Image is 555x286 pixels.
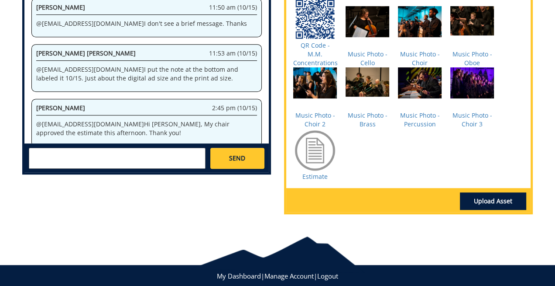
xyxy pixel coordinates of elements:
a: Music Photo - Brass [348,111,387,128]
a: My Dashboard [217,272,261,280]
a: SEND [210,148,264,169]
a: Music Photo - Oboe [452,50,492,67]
span: 11:53 am (10/15) [209,49,257,58]
a: Music Photo - Percussion [400,111,440,128]
a: Music Photo - Choir 2 [295,111,335,128]
textarea: messageToSend [29,148,206,169]
a: Music Photo - Choir 3 [452,111,492,128]
span: [PERSON_NAME] [36,3,85,11]
a: Estimate [302,172,328,181]
a: Upload Asset [460,192,526,210]
span: 2:45 pm (10/15) [212,104,257,112]
span: [PERSON_NAME] [PERSON_NAME] [36,49,136,57]
p: @ [EMAIL_ADDRESS][DOMAIN_NAME] I put the note at the bottom and labeled it 10/15. Just about the ... [36,65,257,83]
a: Logout [317,272,338,280]
a: Music Photo - Choir [400,50,440,67]
span: 11:50 am (10/15) [209,3,257,12]
p: @ [EMAIL_ADDRESS][DOMAIN_NAME] I don't see a brief message. Thanks [36,19,257,28]
a: Manage Account [264,272,314,280]
a: Music Photo - Cello [348,50,387,67]
a: QR Code - M.M. Concentrations [293,41,338,67]
span: SEND [229,154,245,163]
span: [PERSON_NAME] [36,104,85,112]
p: @ [EMAIL_ADDRESS][DOMAIN_NAME] Hi [PERSON_NAME], My chair approved the estimate this afternoon. T... [36,120,257,137]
